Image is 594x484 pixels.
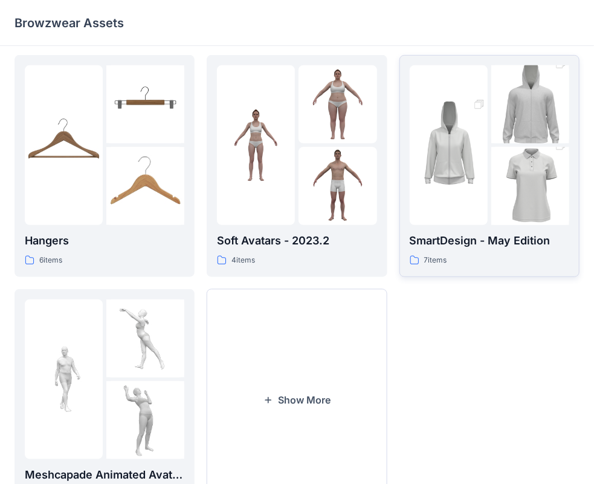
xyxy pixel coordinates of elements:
img: folder 2 [299,65,376,143]
img: folder 2 [106,65,184,143]
a: folder 1folder 2folder 3SmartDesign - May Edition7items [399,55,579,277]
p: Browzwear Assets [15,15,124,31]
img: folder 2 [491,46,569,163]
img: folder 3 [491,128,569,245]
p: SmartDesign - May Edition [410,232,569,249]
img: folder 1 [25,340,103,418]
img: folder 1 [410,87,488,204]
img: folder 3 [106,381,184,459]
p: Soft Avatars - 2023.2 [217,232,376,249]
img: folder 1 [25,106,103,184]
img: folder 2 [106,299,184,378]
a: folder 1folder 2folder 3Soft Avatars - 2023.24items [207,55,387,277]
img: folder 3 [299,147,376,225]
p: Hangers [25,232,184,249]
p: 6 items [39,254,62,267]
img: folder 1 [217,106,295,184]
a: folder 1folder 2folder 3Hangers6items [15,55,195,277]
img: folder 3 [106,147,184,225]
p: 7 items [424,254,447,267]
p: 4 items [231,254,255,267]
p: Meshcapade Animated Avatars [25,466,184,483]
